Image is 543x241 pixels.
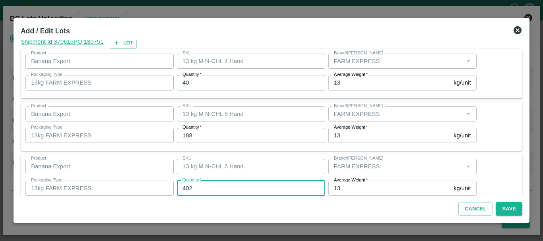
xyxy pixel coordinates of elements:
[31,124,62,131] label: Packaging Type
[21,27,70,35] b: Add / Edit Lots
[182,50,192,56] label: SKU
[458,202,493,216] button: Cancel
[21,37,103,49] a: Shipment Id:370615PO 180751
[331,109,461,119] input: Create Brand/Marka
[31,177,62,183] label: Packaging Type
[454,184,471,193] p: kg/unit
[334,50,383,56] label: Brand/[PERSON_NAME]
[331,56,461,66] input: Create Brand/Marka
[334,177,368,183] label: Average Weight
[454,131,471,140] p: kg/unit
[110,37,137,49] button: Lot
[31,103,46,109] label: Product
[31,50,46,56] label: Product
[331,161,461,172] input: Create Brand/Marka
[182,103,192,109] label: SKU
[182,177,202,183] label: Quantity
[182,155,192,162] label: SKU
[182,124,202,131] label: Quantity
[182,71,202,78] label: Quantity
[31,155,46,162] label: Product
[31,71,62,78] label: Packaging Type
[334,155,383,162] label: Brand/[PERSON_NAME]
[334,103,383,109] label: Brand/[PERSON_NAME]
[454,78,471,87] p: kg/unit
[334,124,368,131] label: Average Weight
[496,202,522,216] button: Save
[334,71,368,78] label: Average Weight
